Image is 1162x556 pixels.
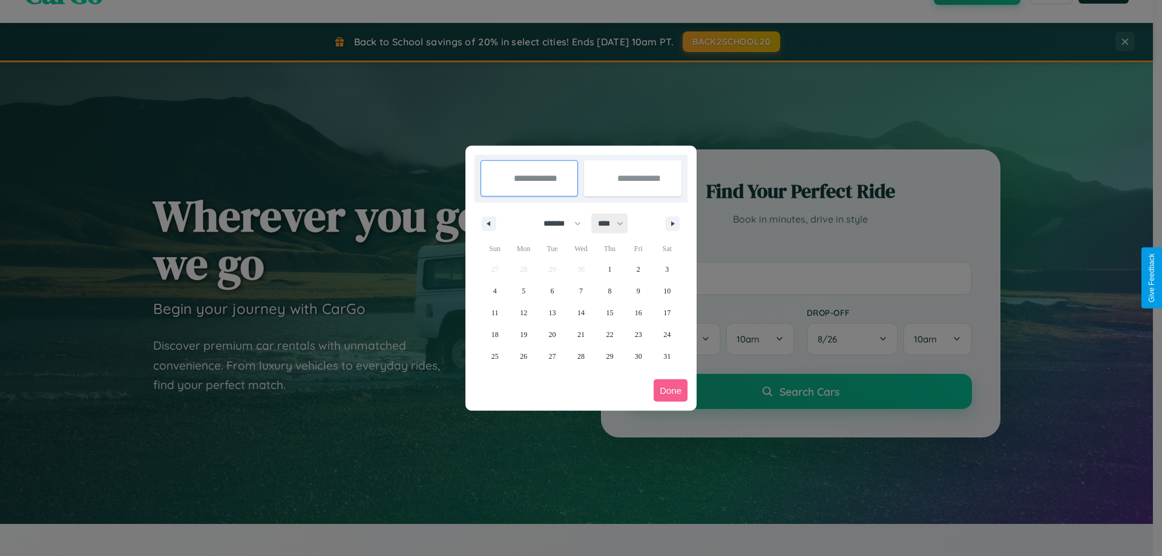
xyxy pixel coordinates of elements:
[635,324,642,345] span: 23
[520,302,527,324] span: 12
[624,302,652,324] button: 16
[522,280,525,302] span: 5
[606,324,613,345] span: 22
[624,345,652,367] button: 30
[493,280,497,302] span: 4
[663,345,671,367] span: 31
[663,324,671,345] span: 24
[596,239,624,258] span: Thu
[520,324,527,345] span: 19
[624,239,652,258] span: Fri
[653,345,681,367] button: 31
[481,345,509,367] button: 25
[549,302,556,324] span: 13
[624,324,652,345] button: 23
[549,345,556,367] span: 27
[579,280,583,302] span: 7
[596,324,624,345] button: 22
[538,324,566,345] button: 20
[596,280,624,302] button: 8
[608,280,611,302] span: 8
[637,280,640,302] span: 9
[596,345,624,367] button: 29
[663,302,671,324] span: 17
[491,302,499,324] span: 11
[606,302,613,324] span: 15
[491,345,499,367] span: 25
[481,302,509,324] button: 11
[538,345,566,367] button: 27
[577,345,585,367] span: 28
[653,302,681,324] button: 17
[481,324,509,345] button: 18
[549,324,556,345] span: 20
[608,258,611,280] span: 1
[509,302,537,324] button: 12
[566,239,595,258] span: Wed
[653,324,681,345] button: 24
[566,280,595,302] button: 7
[637,258,640,280] span: 2
[596,258,624,280] button: 1
[653,239,681,258] span: Sat
[520,345,527,367] span: 26
[509,280,537,302] button: 5
[566,324,595,345] button: 21
[635,345,642,367] span: 30
[577,324,585,345] span: 21
[538,239,566,258] span: Tue
[663,280,671,302] span: 10
[491,324,499,345] span: 18
[653,258,681,280] button: 3
[509,324,537,345] button: 19
[1147,253,1156,303] div: Give Feedback
[654,379,688,402] button: Done
[596,302,624,324] button: 15
[635,302,642,324] span: 16
[566,345,595,367] button: 28
[551,280,554,302] span: 6
[653,280,681,302] button: 10
[665,258,669,280] span: 3
[509,345,537,367] button: 26
[566,302,595,324] button: 14
[538,280,566,302] button: 6
[624,258,652,280] button: 2
[481,239,509,258] span: Sun
[624,280,652,302] button: 9
[538,302,566,324] button: 13
[509,239,537,258] span: Mon
[481,280,509,302] button: 4
[577,302,585,324] span: 14
[606,345,613,367] span: 29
